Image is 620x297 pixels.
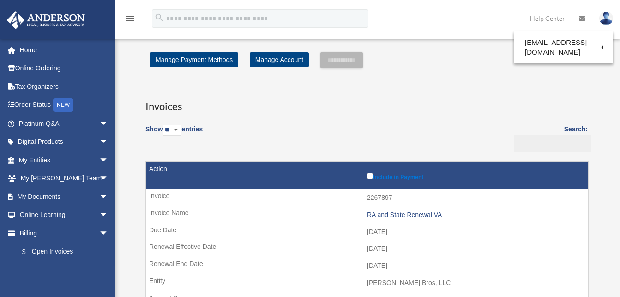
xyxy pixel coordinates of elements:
[367,171,583,180] label: Include in Payment
[599,12,613,25] img: User Pic
[145,91,588,114] h3: Invoices
[367,211,583,219] div: RA and State Renewal VA
[6,77,122,96] a: Tax Organizers
[163,125,181,136] select: Showentries
[13,242,113,261] a: $Open Invoices
[99,206,118,225] span: arrow_drop_down
[514,135,591,152] input: Search:
[6,114,122,133] a: Platinum Q&Aarrow_drop_down
[514,34,613,61] a: [EMAIL_ADDRESS][DOMAIN_NAME]
[146,223,588,241] td: [DATE]
[99,169,118,188] span: arrow_drop_down
[4,11,88,29] img: Anderson Advisors Platinum Portal
[99,224,118,243] span: arrow_drop_down
[250,52,309,67] a: Manage Account
[6,133,122,151] a: Digital Productsarrow_drop_down
[367,173,373,179] input: Include in Payment
[146,240,588,258] td: [DATE]
[99,133,118,152] span: arrow_drop_down
[99,151,118,170] span: arrow_drop_down
[6,59,122,78] a: Online Ordering
[145,124,203,145] label: Show entries
[125,13,136,24] i: menu
[99,187,118,206] span: arrow_drop_down
[146,257,588,275] td: [DATE]
[53,98,73,112] div: NEW
[27,246,32,258] span: $
[6,206,122,224] a: Online Learningarrow_drop_down
[154,12,164,23] i: search
[6,41,122,59] a: Home
[146,189,588,207] td: 2267897
[511,124,588,152] label: Search:
[146,274,588,292] td: [PERSON_NAME] Bros, LLC
[6,224,118,242] a: Billingarrow_drop_down
[6,96,122,115] a: Order StatusNEW
[99,114,118,133] span: arrow_drop_down
[13,261,118,279] a: Past Invoices
[6,169,122,188] a: My [PERSON_NAME] Teamarrow_drop_down
[6,187,122,206] a: My Documentsarrow_drop_down
[6,151,122,169] a: My Entitiesarrow_drop_down
[150,52,238,67] a: Manage Payment Methods
[125,16,136,24] a: menu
